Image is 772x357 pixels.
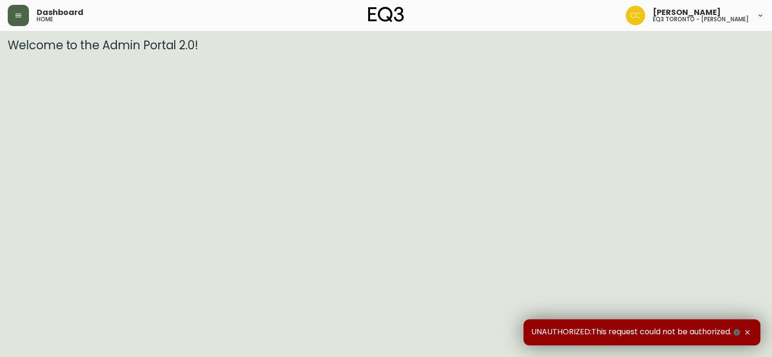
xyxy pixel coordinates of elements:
[8,39,764,52] h3: Welcome to the Admin Portal 2.0!
[37,16,53,22] h5: home
[37,9,83,16] span: Dashboard
[653,16,749,22] h5: eq3 toronto - [PERSON_NAME]
[531,327,742,338] span: UNAUTHORIZED:This request could not be authorized.
[626,6,645,25] img: ec7176bad513007d25397993f68ebbfb
[653,9,721,16] span: [PERSON_NAME]
[368,7,404,22] img: logo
